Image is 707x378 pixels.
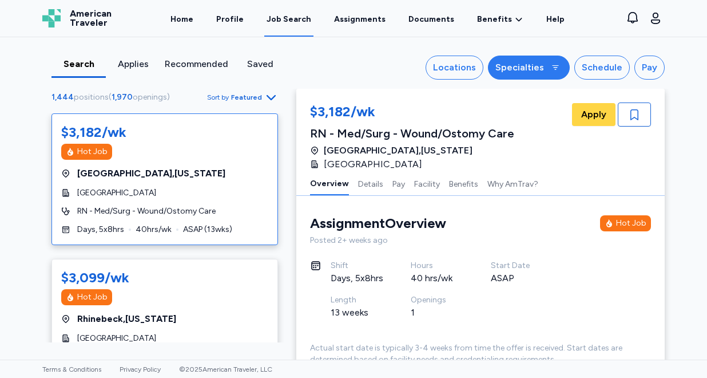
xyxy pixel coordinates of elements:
button: Schedule [574,56,630,80]
div: Recommended [165,57,228,71]
div: Hot Job [77,146,108,157]
div: 13 weeks [331,306,383,320]
span: [GEOGRAPHIC_DATA] [77,333,156,344]
div: Applies [110,57,156,71]
div: Openings [411,294,463,306]
button: Apply [572,103,615,126]
span: RN - Med/Surg - Wound/Ostomy Care [77,206,216,217]
span: Rhinebeck , [US_STATE] [77,312,176,326]
div: ( ) [51,92,174,103]
div: $3,099/wk [61,269,129,287]
a: Privacy Policy [120,365,161,373]
span: [GEOGRAPHIC_DATA] , [US_STATE] [77,167,225,180]
div: Length [331,294,383,306]
div: Schedule [582,61,622,74]
div: $3,182/wk [310,103,514,123]
span: © 2025 American Traveler, LLC [179,365,272,373]
div: Start Date [491,260,543,271]
div: Pay [642,61,657,74]
span: Benefits [477,14,512,25]
div: 40 hrs/wk [411,271,463,285]
button: Sort byFeatured [207,90,278,104]
img: Logo [42,9,61,27]
div: Days, 5x8hrs [331,271,383,285]
span: 1,444 [51,92,74,102]
div: Hours [411,260,463,271]
div: Hot Job [616,218,646,229]
span: [GEOGRAPHIC_DATA] [324,157,422,171]
button: Overview [310,171,349,195]
a: Benefits [477,14,523,25]
div: Posted 2+ weeks ago [310,235,651,246]
span: Apply [581,108,606,121]
div: Specialties [495,61,544,74]
div: Shift [331,260,383,271]
div: Saved [237,57,283,71]
span: Days, 5x8hrs [77,224,124,235]
div: ASAP [491,271,543,285]
div: Locations [433,61,476,74]
div: Search [56,57,101,71]
button: Pay [392,171,405,195]
a: Job Search [264,1,313,37]
button: Locations [426,56,483,80]
button: Pay [634,56,665,80]
span: positions [74,92,109,102]
a: Terms & Conditions [42,365,101,373]
div: Job Search [267,14,311,25]
span: Featured [231,93,262,102]
span: [GEOGRAPHIC_DATA] [77,187,156,199]
span: openings [133,92,167,102]
div: Actual start date is typically 3-4 weeks from time the offer is received. Start dates are determi... [310,342,651,365]
span: 40 hrs/wk [136,224,172,235]
span: 1,970 [112,92,133,102]
div: 1 [411,306,463,320]
span: American Traveler [70,9,112,27]
div: Hot Job [77,292,108,303]
button: Benefits [449,171,478,195]
span: Sort by [207,93,229,102]
div: $3,182/wk [61,123,126,141]
span: [GEOGRAPHIC_DATA] , [US_STATE] [324,144,472,157]
button: Why AmTrav? [487,171,538,195]
div: RN - Med/Surg - Wound/Ostomy Care [310,125,514,141]
button: Details [358,171,383,195]
span: ASAP ( 13 wks) [183,224,232,235]
button: Specialties [488,56,570,80]
button: Facility [414,171,440,195]
div: Assignment Overview [310,214,446,233]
